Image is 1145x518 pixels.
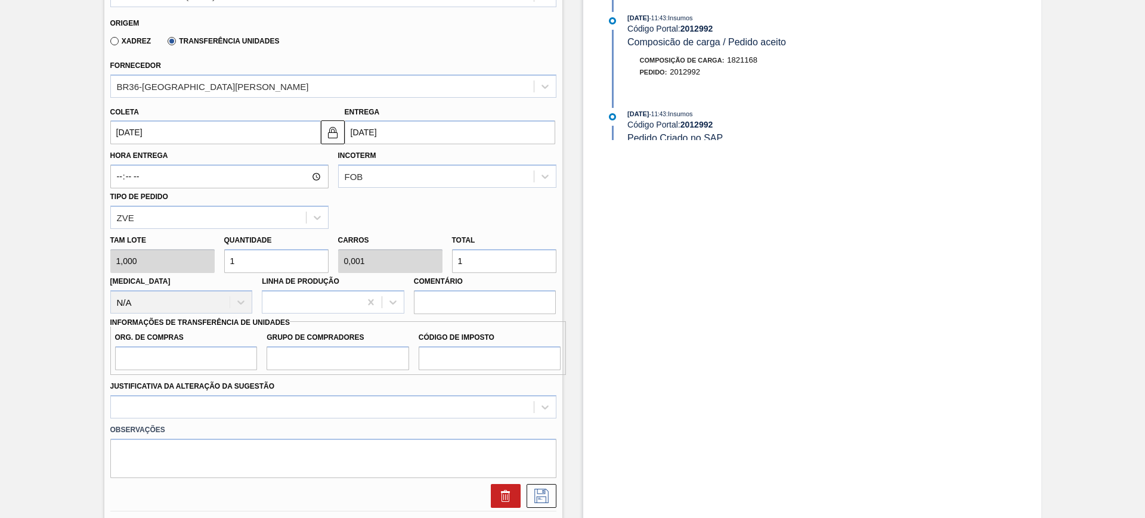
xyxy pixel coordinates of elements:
[117,212,134,222] div: ZVE
[609,17,616,24] img: atual
[338,236,369,244] label: Carros
[609,113,616,120] img: atual
[267,329,409,346] label: Grupo de Compradores
[666,110,693,117] span: : Insumos
[666,14,693,21] span: : Insumos
[627,14,649,21] span: [DATE]
[345,108,380,116] label: Entrega
[338,151,376,160] label: Incoterm
[627,24,911,33] div: Código Portal:
[640,57,725,64] span: Composição de Carga :
[649,111,666,117] span: - 11:43
[627,120,911,129] div: Código Portal:
[224,236,272,244] label: Quantidade
[414,273,556,290] label: Comentário
[680,24,713,33] strong: 2012992
[345,172,363,182] div: FOB
[262,277,339,286] label: Linha de Produção
[110,108,139,116] label: Coleta
[321,120,345,144] button: locked
[110,232,215,249] label: Tam lote
[727,55,757,64] span: 1821168
[115,329,258,346] label: Org. de Compras
[627,110,649,117] span: [DATE]
[117,81,309,91] div: BR36-[GEOGRAPHIC_DATA][PERSON_NAME]
[110,318,290,327] label: Informações de Transferência de Unidades
[168,37,279,45] label: Transferência Unidades
[110,277,171,286] label: [MEDICAL_DATA]
[110,193,168,201] label: Tipo de pedido
[627,37,786,47] span: Composicão de carga / Pedido aceito
[521,484,556,508] div: Salvar Sugestão
[110,421,556,439] label: Observações
[110,19,140,27] label: Origem
[110,61,161,70] label: Fornecedor
[485,484,521,508] div: Excluir Sugestão
[640,69,667,76] span: Pedido :
[680,120,713,129] strong: 2012992
[452,236,475,244] label: Total
[627,133,723,143] span: Pedido Criado no SAP
[326,125,340,139] img: locked
[110,120,321,144] input: dd/mm/yyyy
[419,329,561,346] label: Código de Imposto
[649,15,666,21] span: - 11:43
[110,382,275,390] label: Justificativa da Alteração da Sugestão
[670,67,700,76] span: 2012992
[110,37,151,45] label: Xadrez
[110,147,329,165] label: Hora Entrega
[345,120,555,144] input: dd/mm/yyyy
